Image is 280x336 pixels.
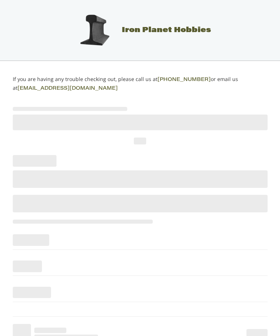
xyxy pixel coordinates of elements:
[69,27,211,34] a: Iron Planet Hobbies
[122,27,211,34] span: Iron Planet Hobbies
[17,86,118,91] a: [EMAIL_ADDRESS][DOMAIN_NAME]
[76,12,113,49] img: Iron Planet Hobbies
[157,77,211,82] a: [PHONE_NUMBER]
[13,75,268,93] p: If you are having any trouble checking out, please call us at or email us at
